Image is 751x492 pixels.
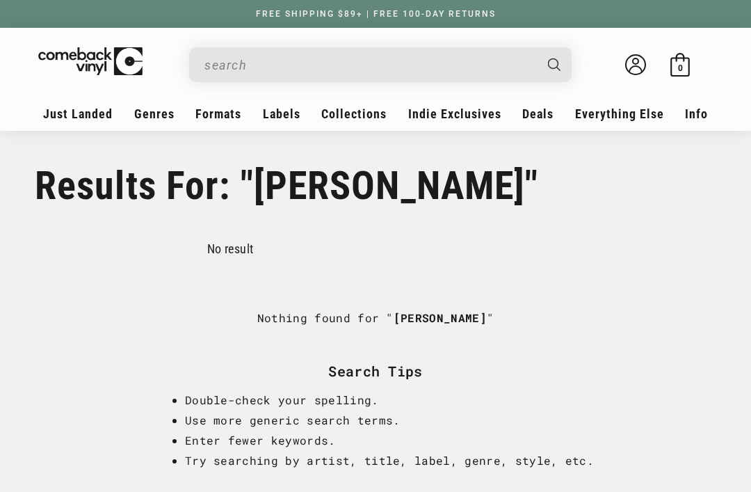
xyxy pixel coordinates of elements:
[185,390,594,411] li: Double-check your spelling.
[185,411,594,431] li: Use more generic search terms.
[35,163,716,209] h1: Results For: "[PERSON_NAME]"
[522,106,554,121] span: Deals
[257,260,494,363] div: Nothing found for " "
[43,106,113,121] span: Just Landed
[575,106,664,121] span: Everything Else
[204,51,534,79] input: search
[536,47,574,82] button: Search
[685,106,708,121] span: Info
[207,241,253,256] p: No result
[185,451,594,471] li: Try searching by artist, title, label, genre, style, etc.
[185,431,594,451] li: Enter fewer keywords.
[263,106,300,121] span: Labels
[678,63,683,73] span: 0
[408,106,501,121] span: Indie Exclusives
[394,310,487,325] b: [PERSON_NAME]
[157,363,594,379] div: Search Tips
[321,106,387,121] span: Collections
[195,106,241,121] span: Formats
[189,47,572,82] div: Search
[134,106,175,121] span: Genres
[242,9,510,19] a: FREE SHIPPING $89+ | FREE 100-DAY RETURNS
